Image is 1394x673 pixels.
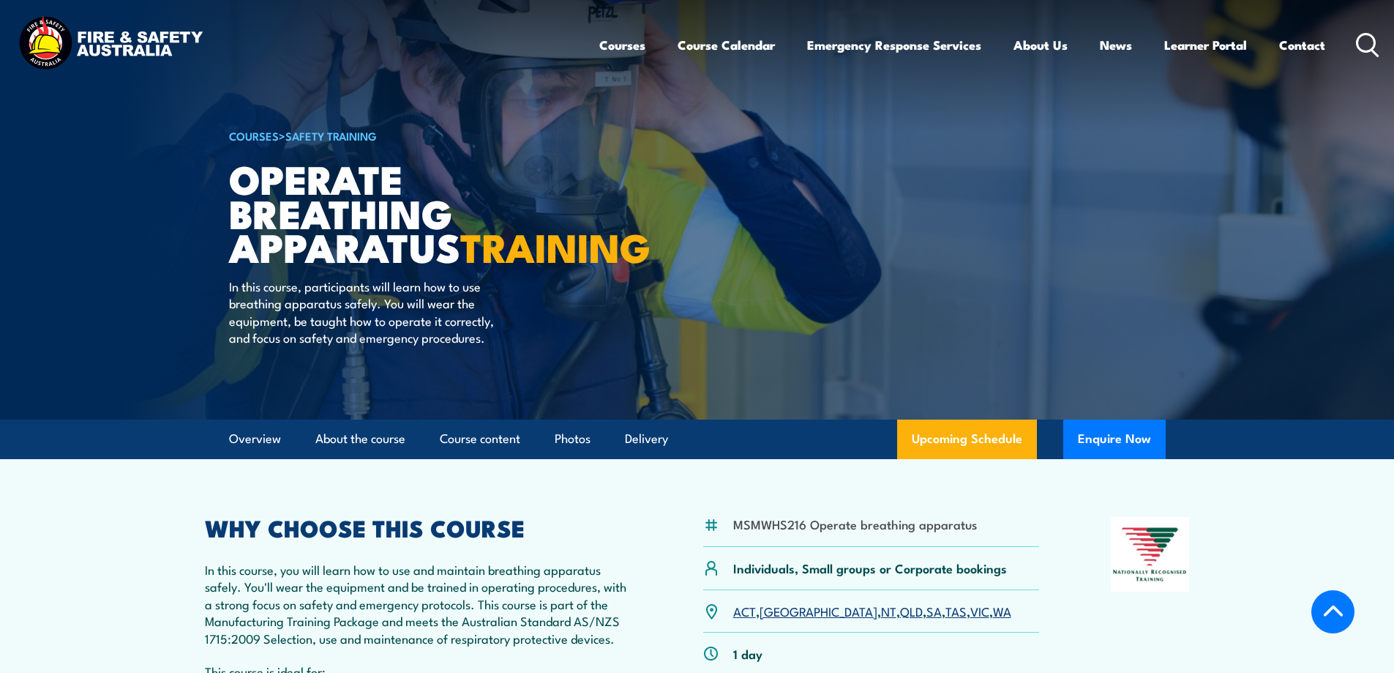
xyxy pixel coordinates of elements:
[625,420,668,458] a: Delivery
[229,420,281,458] a: Overview
[733,559,1007,576] p: Individuals, Small groups or Corporate bookings
[733,645,762,662] p: 1 day
[229,161,591,264] h1: Operate Breathing Apparatus
[1013,26,1068,64] a: About Us
[205,561,632,647] p: In this course, you will learn how to use and maintain breathing apparatus safely. You'll wear th...
[555,420,591,458] a: Photos
[205,517,632,538] h2: WHY CHOOSE THIS COURSE
[970,602,989,620] a: VIC
[315,420,405,458] a: About the course
[881,602,896,620] a: NT
[733,516,977,532] li: MSMWHS216 Operate breathing apparatus
[926,602,942,620] a: SA
[733,603,1011,620] p: , , , , , , ,
[733,602,756,620] a: ACT
[897,420,1037,459] a: Upcoming Schedule
[229,127,279,144] a: COURSES
[1063,420,1166,459] button: Enquire Now
[993,602,1011,620] a: WA
[440,420,520,458] a: Course content
[460,215,651,276] strong: TRAINING
[1111,517,1190,592] img: Nationally Recognised Training logo.
[285,127,377,144] a: Safety Training
[1100,26,1132,64] a: News
[599,26,645,64] a: Courses
[1164,26,1247,64] a: Learner Portal
[229,278,496,346] p: In this course, participants will learn how to use breathing apparatus safely. You will wear the ...
[678,26,775,64] a: Course Calendar
[1279,26,1325,64] a: Contact
[229,127,591,144] h6: >
[807,26,981,64] a: Emergency Response Services
[760,602,877,620] a: [GEOGRAPHIC_DATA]
[900,602,923,620] a: QLD
[945,602,967,620] a: TAS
